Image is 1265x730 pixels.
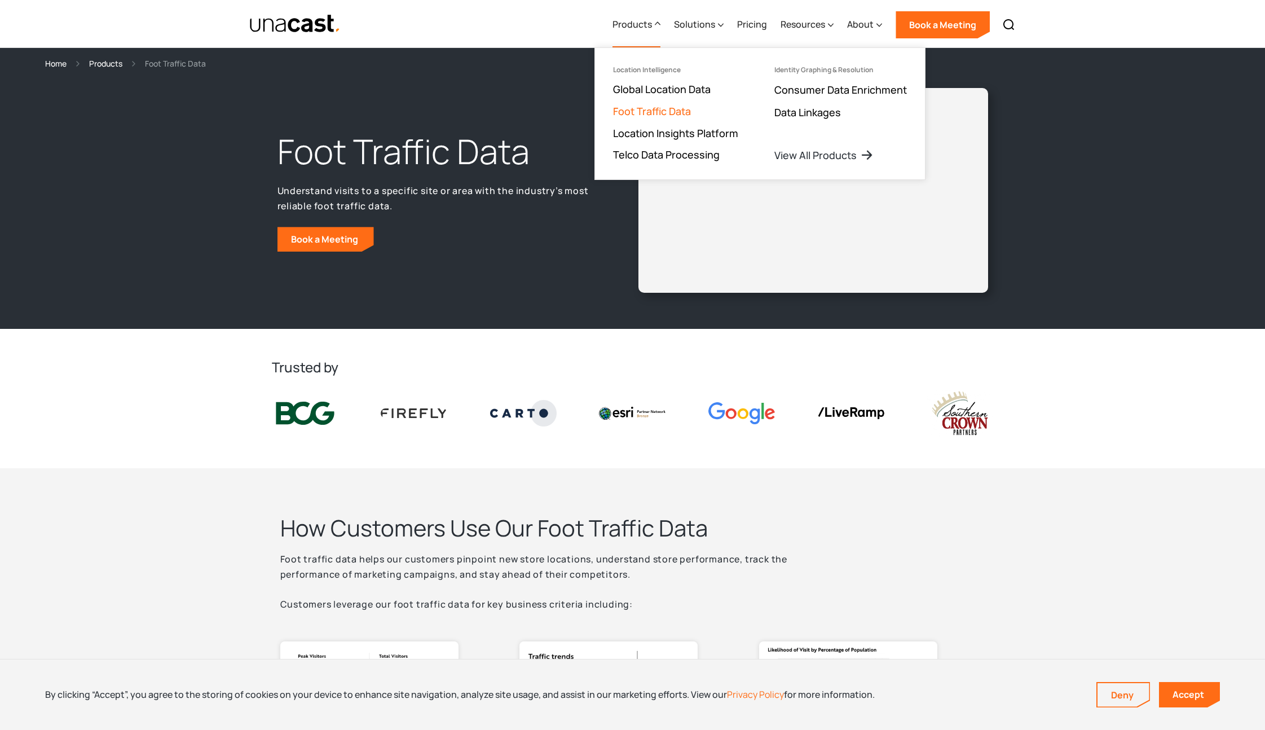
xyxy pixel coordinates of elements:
[277,227,374,252] a: Book a Meeting
[613,104,691,118] a: Foot Traffic Data
[280,552,844,612] p: Foot traffic data helps our customers pinpoint new store locations, understand store performance,...
[774,148,874,162] a: View All Products
[280,513,844,543] h2: How Customers Use Our Foot Traffic Data
[647,97,979,284] iframe: Unacast - European Vaccines v2
[249,14,341,34] img: Unacast text logo
[277,183,597,213] p: Understand visits to a specific site or area with the industry’s most reliable foot traffic data.
[612,2,660,48] div: Products
[613,82,711,96] a: Global Location Data
[490,400,557,426] img: Carto logo
[249,14,341,34] a: home
[674,2,724,48] div: Solutions
[737,2,767,48] a: Pricing
[674,17,715,31] div: Solutions
[1002,18,1016,32] img: Search icon
[1097,683,1149,707] a: Deny
[774,66,874,74] div: Identity Graphing & Resolution
[781,17,825,31] div: Resources
[613,126,738,140] a: Location Insights Platform
[774,83,907,96] a: Consumer Data Enrichment
[594,47,925,180] nav: Products
[774,105,841,119] a: Data Linkages
[847,17,874,31] div: About
[45,57,67,70] a: Home
[781,2,834,48] div: Resources
[381,408,447,417] img: Firefly Advertising logo
[847,2,882,48] div: About
[1159,682,1220,707] a: Accept
[727,688,784,701] a: Privacy Policy
[708,402,775,424] img: Google logo
[45,688,875,701] div: By clicking “Accept”, you agree to the storing of cookies on your device to enhance site navigati...
[927,390,993,437] img: southern crown logo
[272,358,994,376] h2: Trusted by
[272,399,338,428] img: BCG logo
[277,129,597,174] h1: Foot Traffic Data
[818,407,884,419] img: liveramp logo
[145,57,206,70] div: Foot Traffic Data
[613,66,681,74] div: Location Intelligence
[613,148,720,161] a: Telco Data Processing
[599,407,665,419] img: Esri logo
[89,57,122,70] a: Products
[612,17,652,31] div: Products
[896,11,990,38] a: Book a Meeting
